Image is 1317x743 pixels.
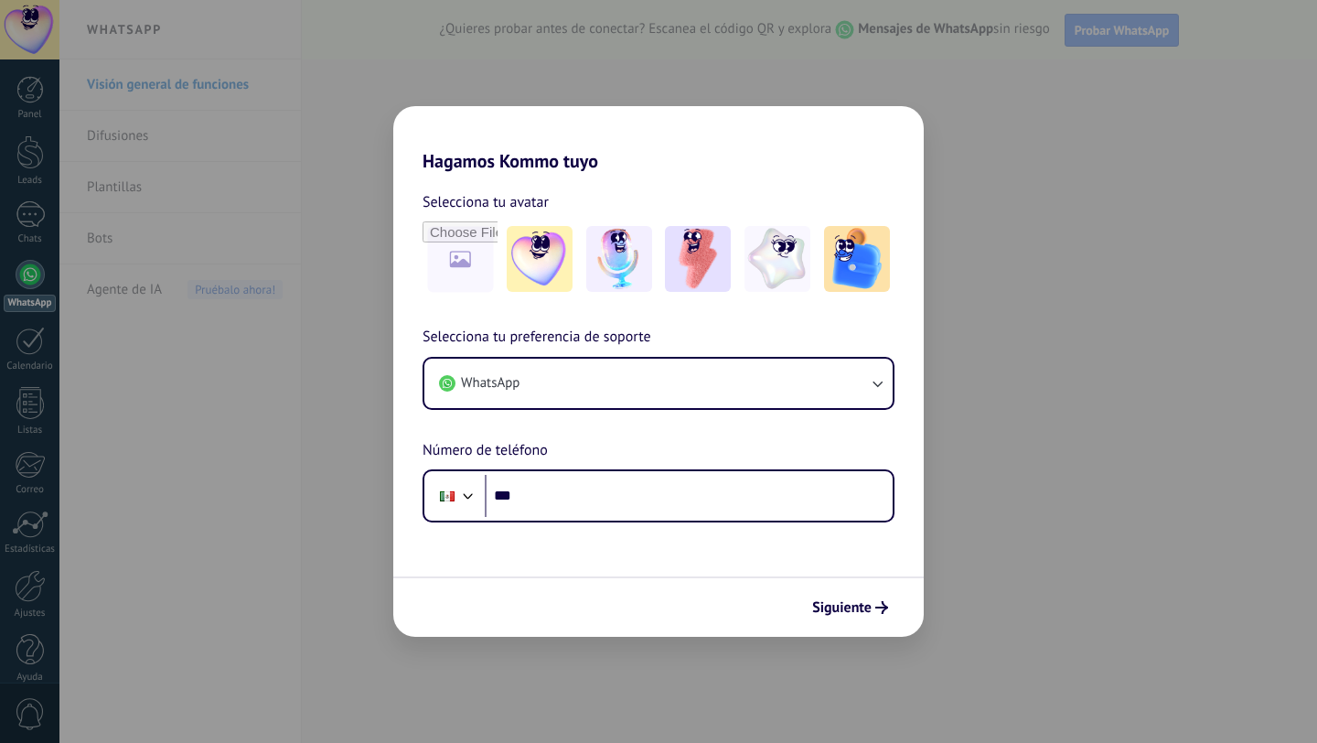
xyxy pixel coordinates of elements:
div: Mexico: + 52 [430,477,465,515]
button: WhatsApp [424,359,893,408]
img: -4.jpeg [744,226,810,292]
button: Siguiente [804,592,896,623]
img: -2.jpeg [586,226,652,292]
span: Selecciona tu preferencia de soporte [423,326,651,350]
span: Selecciona tu avatar [423,190,549,214]
h2: Hagamos Kommo tuyo [393,106,924,172]
span: WhatsApp [461,374,519,393]
img: -3.jpeg [665,226,731,292]
span: Siguiente [812,601,872,614]
img: -5.jpeg [824,226,890,292]
span: Número de teléfono [423,439,548,463]
img: -1.jpeg [507,226,573,292]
